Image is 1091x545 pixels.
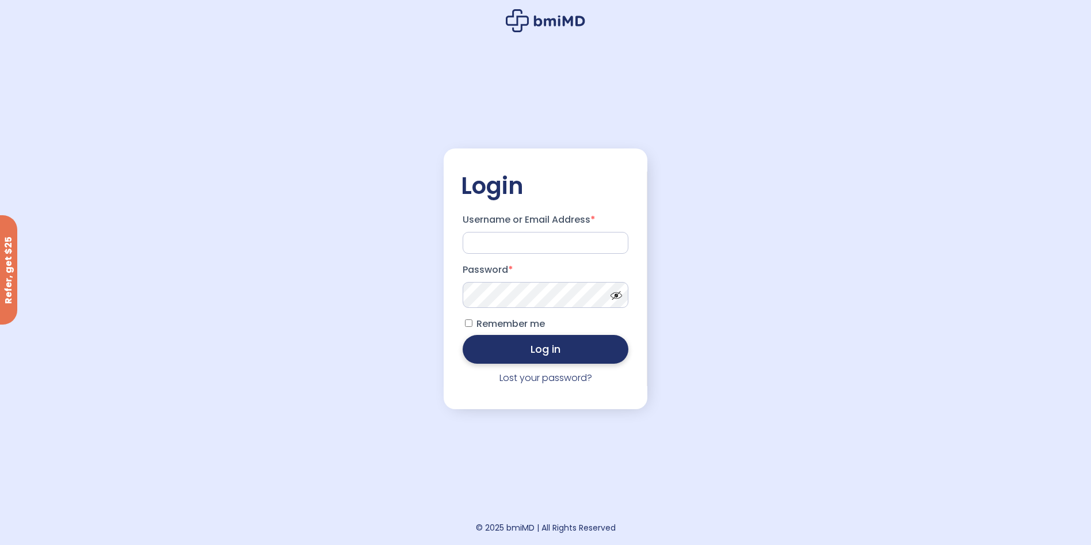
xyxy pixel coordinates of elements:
h2: Login [461,171,630,200]
button: Log in [463,335,628,364]
label: Username or Email Address [463,211,628,229]
input: Remember me [465,319,472,327]
div: © 2025 bmiMD | All Rights Reserved [476,520,616,536]
span: Remember me [476,317,545,330]
a: Lost your password? [499,371,592,384]
label: Password [463,261,628,279]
